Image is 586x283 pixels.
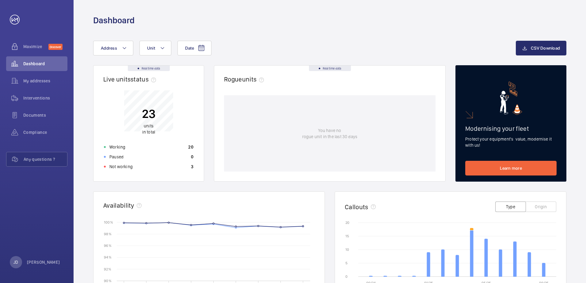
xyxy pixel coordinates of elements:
[526,202,556,212] button: Origin
[103,75,158,83] h2: Live units
[23,61,67,67] span: Dashboard
[185,46,194,51] span: Date
[191,154,193,160] p: 0
[142,106,156,121] p: 23
[345,247,349,252] text: 10
[104,255,112,259] text: 94 %
[309,66,351,71] div: Real time data
[23,95,67,101] span: Interventions
[48,44,63,50] span: Discover
[24,156,67,162] span: Any questions ?
[131,75,158,83] span: status
[103,202,134,209] h2: Availability
[224,75,266,83] h2: Rogue
[302,127,357,140] p: You have no rogue unit in the last 30 days
[13,259,18,265] p: JD
[23,78,67,84] span: My addresses
[104,278,112,283] text: 90 %
[23,129,67,135] span: Compliance
[128,66,170,71] div: Real time data
[109,154,124,160] p: Paused
[109,144,125,150] p: Working
[104,232,112,236] text: 98 %
[465,161,557,175] a: Learn more
[516,41,566,55] button: CSV Download
[144,123,154,128] span: units
[27,259,60,265] p: [PERSON_NAME]
[23,112,67,118] span: Documents
[101,46,117,51] span: Address
[139,41,171,55] button: Unit
[23,43,48,50] span: Maximize
[345,221,349,225] text: 20
[465,125,557,132] h2: Modernising your fleet
[109,164,133,170] p: Not working
[345,234,349,238] text: 15
[104,243,112,248] text: 96 %
[142,123,156,135] p: in total
[104,220,113,224] text: 100 %
[93,15,135,26] h1: Dashboard
[345,203,368,211] h2: Callouts
[93,41,133,55] button: Address
[147,46,155,51] span: Unit
[345,274,348,279] text: 0
[191,164,193,170] p: 3
[345,261,348,265] text: 5
[177,41,211,55] button: Date
[500,81,522,115] img: marketing-card.svg
[188,144,193,150] p: 20
[242,75,267,83] span: units
[104,267,111,271] text: 92 %
[531,46,560,51] span: CSV Download
[495,202,526,212] button: Type
[465,136,557,148] p: Protect your equipment's value, modernise it with us!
